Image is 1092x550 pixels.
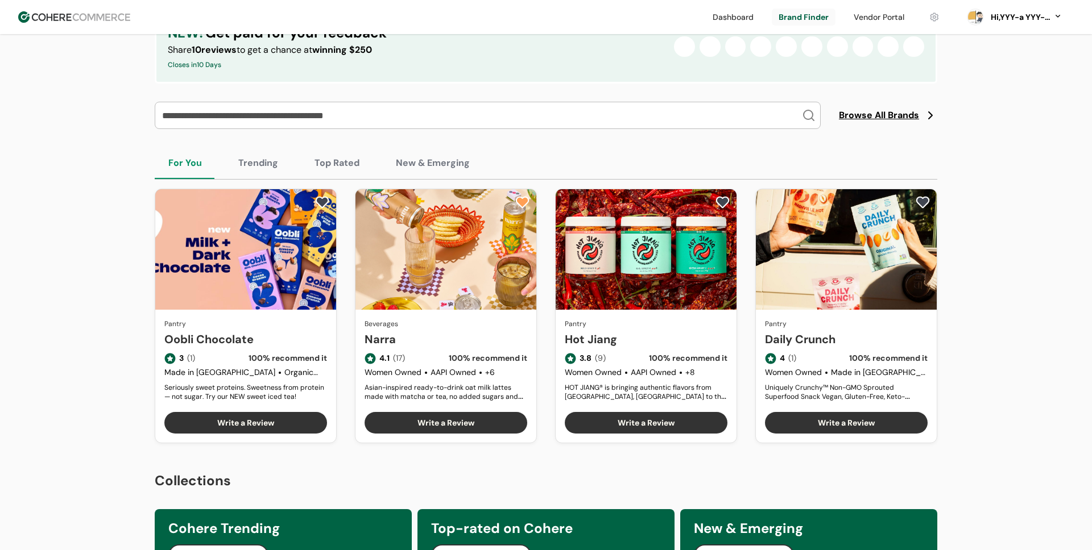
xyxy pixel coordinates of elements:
span: Browse All Brands [839,109,919,122]
button: Write a Review [565,412,727,434]
button: add to favorite [313,194,332,211]
button: New & Emerging [382,147,483,179]
a: Browse All Brands [839,109,937,122]
button: add to favorite [713,194,732,211]
a: Narra [365,331,527,348]
span: to get a chance at [237,44,312,56]
a: Daily Crunch [765,331,928,348]
svg: 0 percent [967,9,984,26]
a: Oobli Chocolate [164,331,327,348]
div: Hi, YYY-a YYY-aa [988,11,1051,23]
h3: Top-rated on Cohere [431,518,661,539]
button: Write a Review [365,412,527,434]
span: 10 reviews [192,44,237,56]
h3: Cohere Trending [168,518,398,539]
a: Hot Jiang [565,331,727,348]
button: Trending [225,147,292,179]
button: Write a Review [164,412,327,434]
button: Top Rated [301,147,373,179]
h2: Collections [155,470,937,491]
span: winning $250 [312,44,372,56]
button: add to favorite [513,194,532,211]
button: For You [155,147,216,179]
button: Write a Review [765,412,928,434]
div: Closes in 10 Days [168,59,387,70]
button: add to favorite [913,194,932,211]
span: Share [168,44,192,56]
button: Hi,YYY-a YYY-aa [988,11,1062,23]
img: Cohere Logo [18,11,130,23]
h3: New & Emerging [694,518,924,539]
